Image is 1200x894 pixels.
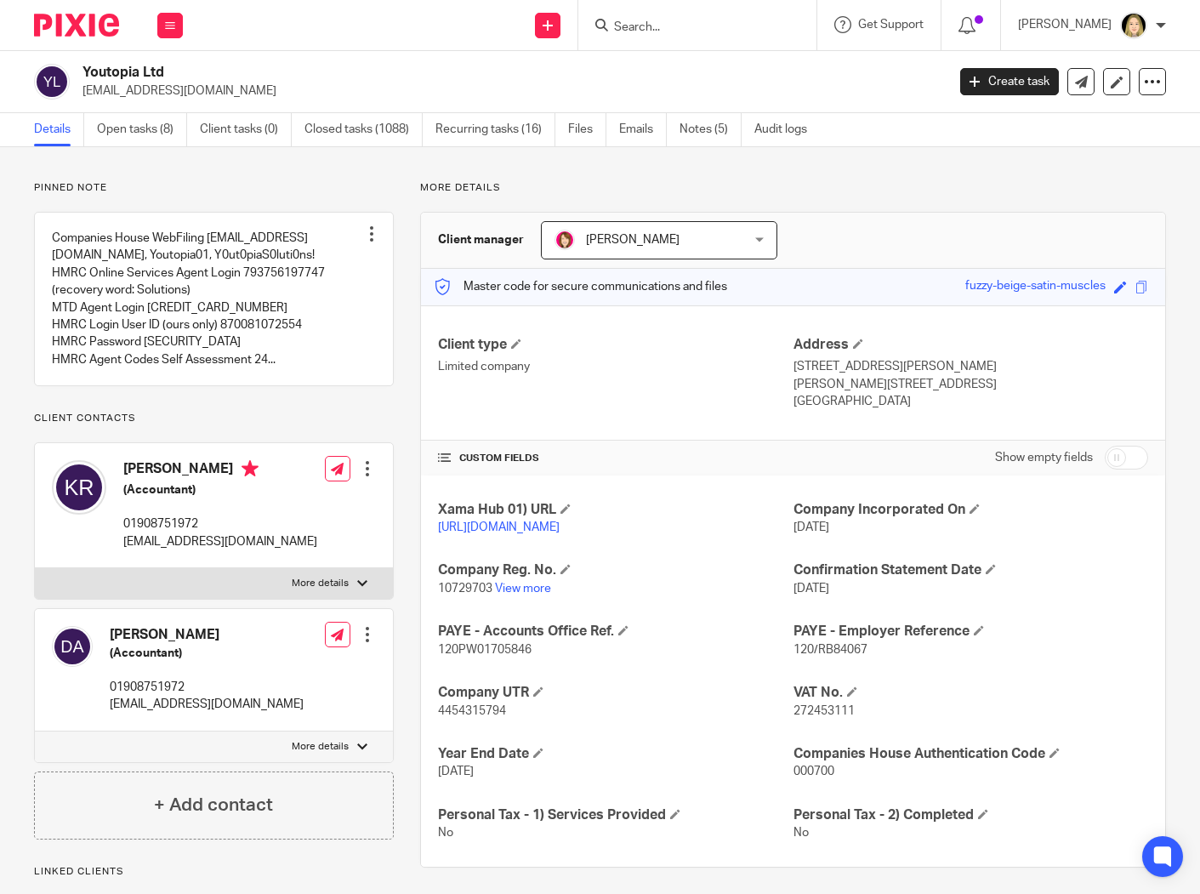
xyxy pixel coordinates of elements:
h4: Companies House Authentication Code [793,745,1148,763]
i: Primary [242,460,259,477]
h4: Client type [438,336,793,354]
p: Master code for secure communications and files [434,278,727,295]
span: 4454315794 [438,705,506,717]
img: svg%3E [52,460,106,515]
a: Files [568,113,606,146]
h3: Client manager [438,231,524,248]
img: svg%3E [52,626,93,667]
h4: PAYE - Accounts Office Ref. [438,623,793,641]
h4: Address [793,336,1148,354]
p: [EMAIL_ADDRESS][DOMAIN_NAME] [110,696,304,713]
span: Get Support [858,19,924,31]
span: 000700 [793,766,834,777]
span: [PERSON_NAME] [586,234,680,246]
h4: PAYE - Employer Reference [793,623,1148,641]
h4: VAT No. [793,684,1148,702]
h4: + Add contact [154,792,273,818]
img: Phoebe%20Black.png [1120,12,1147,39]
p: [STREET_ADDRESS][PERSON_NAME] [793,358,1148,375]
h4: Personal Tax - 2) Completed [793,806,1148,824]
p: Pinned note [34,181,394,195]
h4: [PERSON_NAME] [110,626,304,644]
span: No [793,827,809,839]
p: More details [292,577,349,590]
p: [EMAIL_ADDRESS][DOMAIN_NAME] [123,533,317,550]
p: Limited company [438,358,793,375]
h4: Company UTR [438,684,793,702]
h4: CUSTOM FIELDS [438,452,793,465]
span: 120PW01705846 [438,644,532,656]
img: Katherine%20-%20Pink%20cartoon.png [555,230,575,250]
span: No [438,827,453,839]
h2: Youtopia Ltd [82,64,765,82]
img: svg%3E [34,64,70,100]
a: Emails [619,113,667,146]
a: Client tasks (0) [200,113,292,146]
a: View more [495,583,551,595]
h4: Company Incorporated On [793,501,1148,519]
p: [PERSON_NAME][STREET_ADDRESS] [793,376,1148,393]
p: [GEOGRAPHIC_DATA] [793,393,1148,410]
p: 01908751972 [110,679,304,696]
h4: [PERSON_NAME] [123,460,317,481]
input: Search [612,20,765,36]
div: fuzzy-beige-satin-muscles [965,277,1106,297]
p: [PERSON_NAME] [1018,16,1112,33]
img: Pixie [34,14,119,37]
span: 10729703 [438,583,492,595]
a: Recurring tasks (16) [435,113,555,146]
p: More details [420,181,1166,195]
span: 272453111 [793,705,855,717]
a: Create task [960,68,1059,95]
p: 01908751972 [123,515,317,532]
p: Linked clients [34,865,394,879]
span: [DATE] [793,583,829,595]
p: More details [292,740,349,754]
h4: Confirmation Statement Date [793,561,1148,579]
h5: (Accountant) [110,645,304,662]
h4: Company Reg. No. [438,561,793,579]
p: [EMAIL_ADDRESS][DOMAIN_NAME] [82,83,935,100]
h4: Year End Date [438,745,793,763]
h5: (Accountant) [123,481,317,498]
a: Open tasks (8) [97,113,187,146]
a: Audit logs [754,113,820,146]
a: Closed tasks (1088) [304,113,423,146]
label: Show empty fields [995,449,1093,466]
p: Client contacts [34,412,394,425]
a: Notes (5) [680,113,742,146]
a: Details [34,113,84,146]
span: 120/RB84067 [793,644,867,656]
a: [URL][DOMAIN_NAME] [438,521,560,533]
span: [DATE] [793,521,829,533]
h4: Xama Hub 01) URL [438,501,793,519]
span: [DATE] [438,766,474,777]
h4: Personal Tax - 1) Services Provided [438,806,793,824]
